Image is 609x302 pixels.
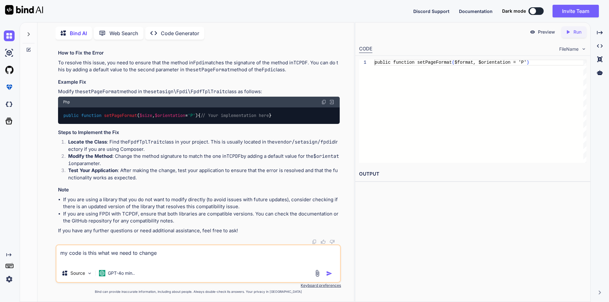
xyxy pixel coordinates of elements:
img: settings [4,274,15,285]
p: : After making the change, test your application to ensure that the error is resolved and that th... [68,167,340,181]
span: FileName [559,46,579,52]
button: Documentation [459,8,493,15]
h3: Note [58,186,340,194]
p: Keyboard preferences [56,283,341,288]
span: Dark mode [502,8,526,14]
button: Discord Support [413,8,449,15]
img: preview [530,29,535,35]
li: If you are using FPDI with TCPDF, ensure that both libraries are compatible versions. You can che... [63,210,340,225]
code: setPageFormat [193,67,230,73]
strong: Test Your Application [68,167,118,173]
code: setasign\Fpdi\FpdfTplTrait [151,88,225,95]
p: : Change the method signature to match the one in by adding a default value for the parameter. [68,153,340,167]
img: GPT-4o mini [99,270,105,276]
p: Bind can provide inaccurate information, including about people. Always double-check its answers.... [56,289,341,294]
div: 1 [359,60,366,66]
img: like [321,239,326,244]
h2: OUTPUT [355,167,590,182]
code: { } [63,112,272,119]
img: darkCloudIdeIcon [4,99,15,110]
span: // Your implementation here [200,113,269,119]
span: $size [140,113,152,119]
code: FpdfTplTrait [128,139,162,145]
img: chevron down [581,46,586,52]
code: Fpdi [193,60,205,66]
span: setPageFormat [104,113,137,119]
div: CODE [359,45,372,53]
span: function [81,113,101,119]
span: Discord Support [413,9,449,14]
span: $format, $orientation = 'P' [455,60,527,65]
img: attachment [314,270,321,277]
p: : Find the class in your project. This is usually located in the directory if you are using Compo... [68,138,340,153]
p: Bind AI [70,29,87,37]
span: public function setPageFormat [375,60,452,65]
p: Code Generator [161,29,199,37]
p: Source [70,270,85,276]
p: Web Search [109,29,138,37]
code: vendor/setasign/fpdi [275,139,332,145]
span: ( ) [81,113,198,119]
span: Documentation [459,9,493,14]
p: If you have any further questions or need additional assistance, feel free to ask! [58,227,340,235]
h3: How to Fix the Error [58,49,340,57]
span: ( [452,60,454,65]
img: copy [321,100,326,105]
li: If you are using a library that you do not want to modify directly (to avoid issues with future u... [63,196,340,210]
img: Pick Models [87,271,92,276]
span: public [63,113,79,119]
span: , = [140,113,195,119]
img: dislike [330,239,335,244]
span: $orientation [155,113,185,119]
code: TCPDF [226,153,241,159]
strong: Modify the Method [68,153,112,159]
code: TCPDF [293,60,308,66]
img: chat [4,30,15,41]
h3: Example Fix [58,79,340,86]
img: Bind AI [5,5,43,15]
code: $orientation [68,153,339,167]
p: Modify the method in the class as follows: [58,88,340,95]
p: Preview [538,29,555,35]
p: Run [573,29,581,35]
p: GPT-4o min.. [108,270,135,276]
h3: Steps to Implement the Fix [58,129,340,136]
img: Open in Browser [329,99,335,105]
textarea: my code is this what we need to change [56,245,340,264]
img: copy [312,239,317,244]
span: Php [63,100,70,105]
span: 'P' [188,113,195,119]
code: Fpdi [262,67,273,73]
img: premium [4,82,15,93]
span: ) [527,60,529,65]
img: icon [326,270,332,277]
img: ai-studio [4,48,15,58]
button: Invite Team [553,5,599,17]
strong: Locate the Class [68,139,107,145]
img: githubLight [4,65,15,75]
code: setPageFormat [82,88,120,95]
p: To resolve this issue, you need to ensure that the method in matches the signature of the method ... [58,59,340,74]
